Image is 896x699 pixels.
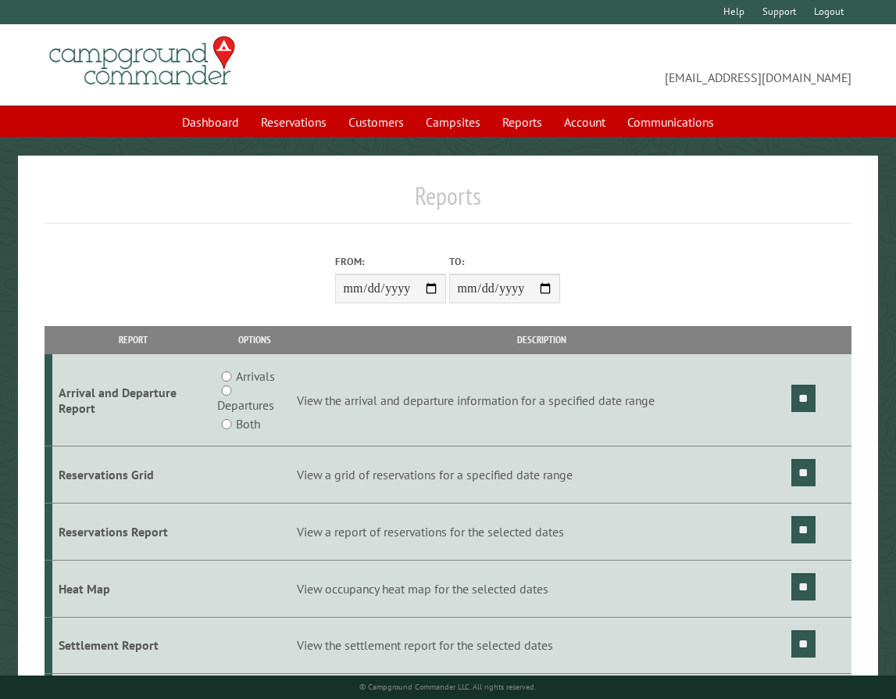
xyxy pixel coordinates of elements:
[45,181,851,224] h1: Reports
[52,354,214,446] td: Arrival and Departure Report
[215,326,295,353] th: Options
[52,326,214,353] th: Report
[45,30,240,91] img: Campground Commander
[252,107,336,137] a: Reservations
[335,254,446,269] label: From:
[173,107,248,137] a: Dashboard
[52,560,214,617] td: Heat Map
[217,396,274,414] label: Departures
[295,354,789,446] td: View the arrival and departure information for a specified date range
[448,43,851,87] span: [EMAIL_ADDRESS][DOMAIN_NAME]
[555,107,615,137] a: Account
[618,107,723,137] a: Communications
[295,503,789,560] td: View a report of reservations for the selected dates
[52,503,214,560] td: Reservations Report
[236,414,260,433] label: Both
[295,326,789,353] th: Description
[52,446,214,504] td: Reservations Grid
[236,367,275,385] label: Arrivals
[493,107,552,137] a: Reports
[449,254,560,269] label: To:
[359,682,536,692] small: © Campground Commander LLC. All rights reserved.
[295,446,789,504] td: View a grid of reservations for a specified date range
[52,617,214,674] td: Settlement Report
[295,617,789,674] td: View the settlement report for the selected dates
[295,560,789,617] td: View occupancy heat map for the selected dates
[416,107,490,137] a: Campsites
[339,107,413,137] a: Customers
